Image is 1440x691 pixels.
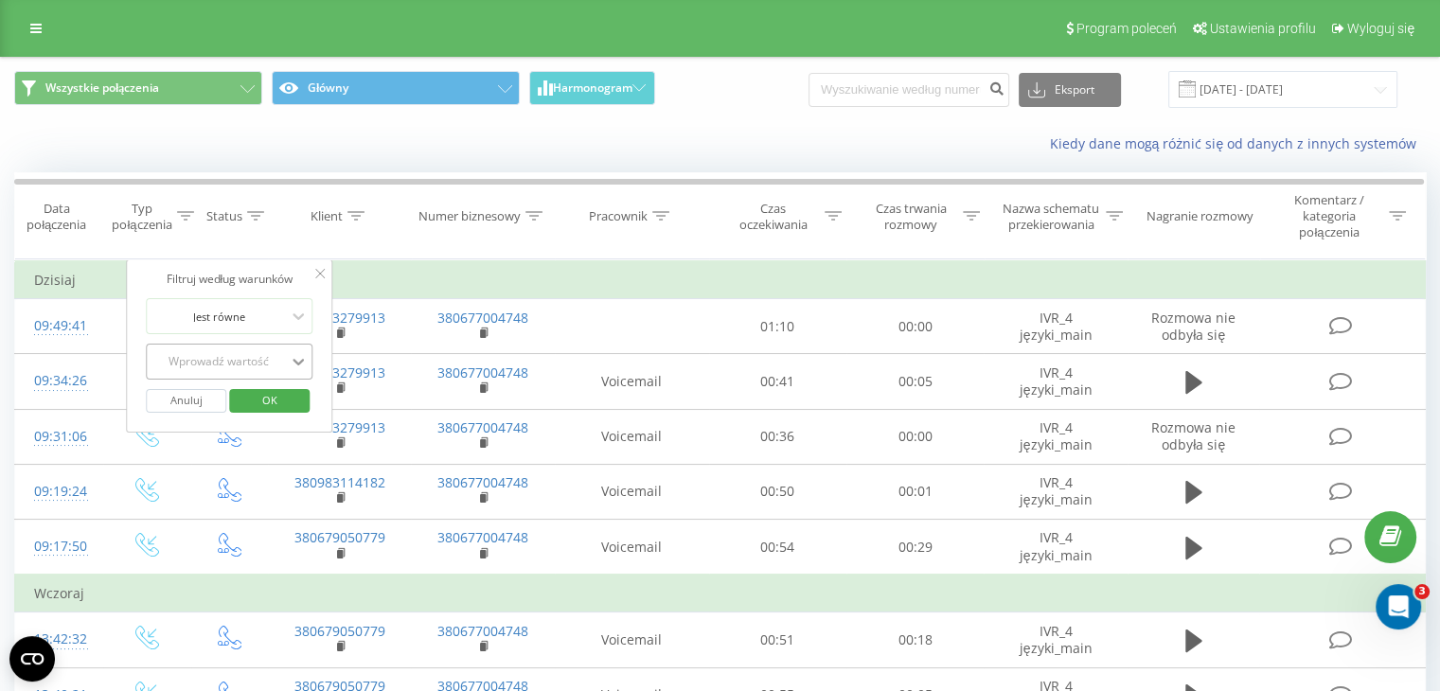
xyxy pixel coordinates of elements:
span: 3 [1414,584,1430,599]
button: Open CMP widget [9,636,55,682]
button: Główny [272,71,520,105]
div: Klient [311,208,343,224]
td: IVR_4 języki_main [984,409,1127,464]
div: Pracownik [589,208,648,224]
a: 380677004748 [437,473,528,491]
div: Czas trwania rozmowy [863,201,958,233]
a: 380677004748 [437,622,528,640]
button: Harmonogram [529,71,655,105]
td: 00:00 [846,299,984,354]
div: Data połączenia [15,201,98,233]
td: 00:50 [709,464,846,519]
div: Typ połączenia [112,201,171,233]
td: 00:00 [846,409,984,464]
td: IVR_4 języki_main [984,612,1127,667]
a: 380683279913 [294,418,385,436]
a: 380677004748 [437,309,528,327]
td: Voicemail [555,409,709,464]
td: 00:41 [709,354,846,409]
div: Czas oczekiwania [726,201,821,233]
a: 380679050779 [294,622,385,640]
div: 09:49:41 [34,308,84,345]
a: 380983114182 [294,473,385,491]
td: 00:05 [846,354,984,409]
iframe: Intercom live chat [1376,584,1421,629]
div: Numer biznesowy [418,208,521,224]
a: 380679050779 [294,528,385,546]
td: Voicemail [555,354,709,409]
button: Eksport [1019,73,1121,107]
div: 09:19:24 [34,473,84,510]
td: IVR_4 języki_main [984,520,1127,576]
td: 00:51 [709,612,846,667]
button: Wszystkie połączenia [14,71,262,105]
td: 00:18 [846,612,984,667]
div: Status [206,208,242,224]
button: OK [229,389,310,413]
td: 00:54 [709,520,846,576]
span: Rozmowa nie odbyła się [1151,418,1236,453]
div: Nazwa schematu przekierowania [1002,201,1101,233]
td: Voicemail [555,520,709,576]
a: 380677004748 [437,418,528,436]
a: 380677004748 [437,528,528,546]
td: 00:29 [846,520,984,576]
td: 01:10 [709,299,846,354]
span: OK [243,385,296,415]
div: 09:34:26 [34,363,84,399]
td: Wczoraj [15,575,1426,612]
div: Nagranie rozmowy [1147,208,1253,224]
a: 380677004748 [437,363,528,381]
div: Wprowadź wartość [152,354,287,369]
span: Harmonogram [553,81,632,95]
span: Wyloguj się [1347,21,1414,36]
div: Komentarz / kategoria połączenia [1273,192,1384,240]
a: 380683279913 [294,309,385,327]
td: IVR_4 języki_main [984,299,1127,354]
td: IVR_4 języki_main [984,354,1127,409]
a: 380683279913 [294,363,385,381]
td: Voicemail [555,612,709,667]
span: Rozmowa nie odbyła się [1151,309,1236,344]
span: Wszystkie połączenia [45,80,159,96]
input: Wyszukiwanie według numeru [809,73,1009,107]
span: Program poleceń [1076,21,1177,36]
td: IVR_4 języki_main [984,464,1127,519]
div: 09:17:50 [34,528,84,565]
div: 13:42:32 [34,621,84,658]
td: 00:01 [846,464,984,519]
div: Filtruj według warunków [147,270,313,289]
div: 09:31:06 [34,418,84,455]
span: Ustawienia profilu [1210,21,1316,36]
td: 00:36 [709,409,846,464]
button: Anuluj [147,389,227,413]
a: Kiedy dane mogą różnić się od danych z innych systemów [1049,134,1426,152]
td: Dzisiaj [15,261,1426,299]
td: Voicemail [555,464,709,519]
